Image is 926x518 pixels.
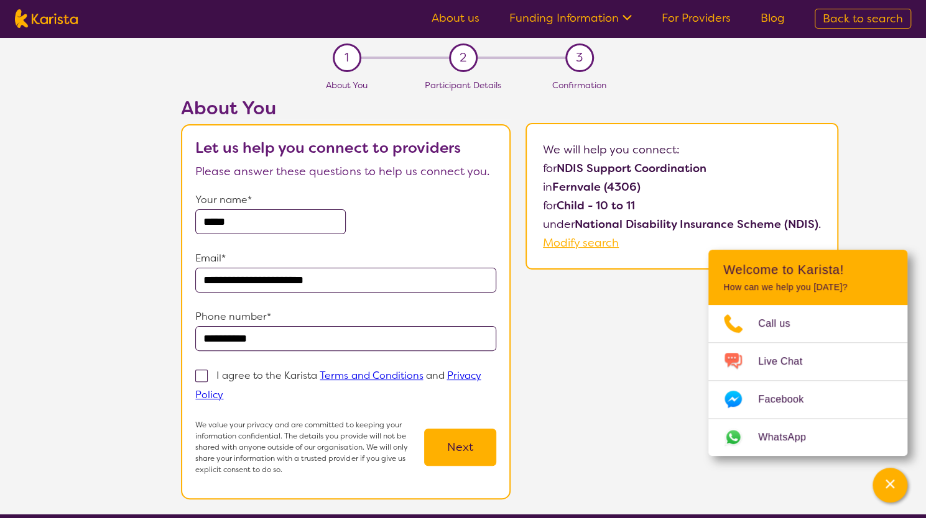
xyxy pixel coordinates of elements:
b: Let us help you connect to providers [195,138,460,158]
span: About You [326,80,368,91]
p: Your name* [195,191,496,209]
p: for [543,196,821,215]
span: Call us [758,314,805,333]
ul: Choose channel [708,305,907,456]
span: Facebook [758,390,818,409]
a: Funding Information [509,11,632,25]
button: Next [424,429,496,466]
button: Channel Menu [873,468,907,502]
a: Blog [761,11,785,25]
span: WhatsApp [758,428,821,447]
h2: Welcome to Karista! [723,262,892,277]
a: Modify search [543,235,619,250]
p: I agree to the Karista and [195,369,481,401]
span: Participant Details [425,80,501,91]
p: under . [543,215,821,234]
a: For Providers [662,11,731,25]
p: How can we help you [DATE]? [723,282,892,293]
b: Child - 10 to 11 [557,198,635,213]
span: 2 [460,48,466,67]
p: Phone number* [195,307,496,326]
a: Web link opens in a new tab. [708,419,907,456]
p: We value your privacy and are committed to keeping your information confidential. The details you... [195,419,424,475]
img: Karista logo [15,9,78,28]
a: About us [432,11,479,25]
span: Back to search [823,11,903,26]
b: National Disability Insurance Scheme (NDIS) [575,217,818,232]
span: 3 [576,48,583,67]
span: Live Chat [758,352,817,371]
p: in [543,178,821,196]
p: Email* [195,249,496,268]
a: Back to search [815,9,911,29]
b: Fernvale (4306) [552,179,641,194]
p: for [543,159,821,178]
span: Confirmation [552,80,606,91]
p: We will help you connect: [543,140,821,159]
a: Terms and Conditions [320,369,423,382]
b: NDIS Support Coordination [557,161,706,176]
h2: About You [181,97,511,119]
span: 1 [345,48,349,67]
p: Please answer these questions to help us connect you. [195,162,496,181]
div: Channel Menu [708,250,907,456]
